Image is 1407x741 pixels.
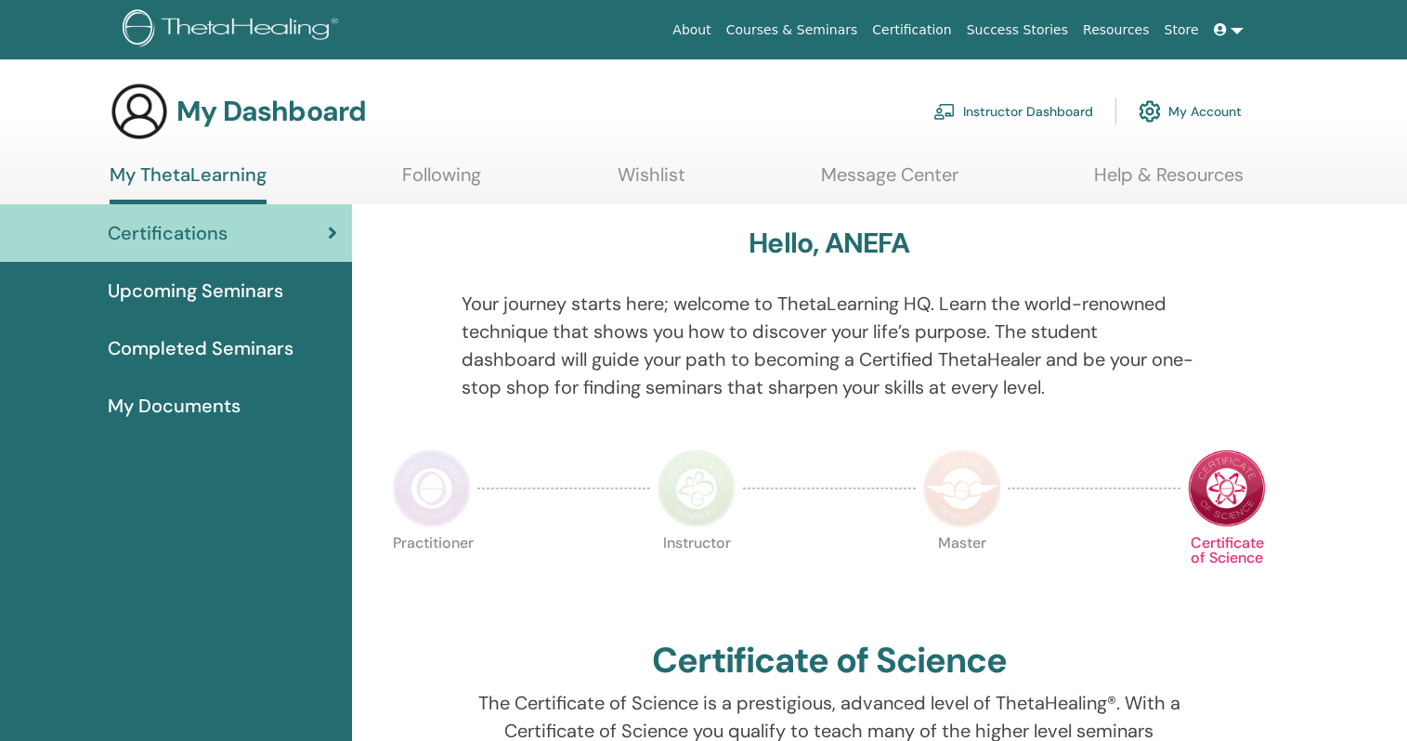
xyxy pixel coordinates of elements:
p: Certificate of Science [1188,536,1266,614]
img: chalkboard-teacher.svg [933,103,956,120]
h2: Certificate of Science [652,640,1007,682]
span: Completed Seminars [108,334,293,362]
img: Practitioner [393,449,471,527]
a: Courses & Seminars [719,13,866,47]
a: Certification [865,13,958,47]
a: Success Stories [959,13,1075,47]
a: Help & Resources [1094,163,1244,200]
img: Instructor [658,449,736,527]
a: Resources [1075,13,1157,47]
p: Practitioner [393,536,471,614]
a: My Account [1139,91,1242,132]
a: My ThetaLearning [110,163,267,204]
img: generic-user-icon.jpg [110,82,169,141]
p: Your journey starts here; welcome to ThetaLearning HQ. Learn the world-renowned technique that sh... [462,290,1197,401]
p: Instructor [658,536,736,614]
a: Following [402,163,481,200]
a: Instructor Dashboard [933,91,1093,132]
h3: My Dashboard [176,95,366,128]
img: logo.png [123,9,345,51]
p: Master [923,536,1001,614]
img: cog.svg [1139,96,1161,127]
a: Message Center [821,163,958,200]
span: Certifications [108,219,228,247]
a: About [665,13,718,47]
h3: Hello, ANEFA [749,227,909,260]
img: Master [923,449,1001,527]
span: Upcoming Seminars [108,277,283,305]
img: Certificate of Science [1188,449,1266,527]
a: Wishlist [618,163,685,200]
span: My Documents [108,392,241,420]
a: Store [1157,13,1206,47]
